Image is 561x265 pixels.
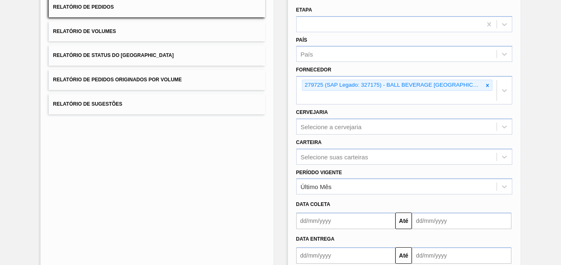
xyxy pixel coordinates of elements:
[296,7,312,13] label: Etapa
[49,94,265,114] button: Relatório de Sugestões
[301,51,313,58] div: País
[301,153,368,160] div: Selecione suas carteiras
[296,109,328,115] label: Cervejaria
[296,213,396,229] input: dd/mm/yyyy
[53,28,116,34] span: Relatório de Volumes
[296,236,335,242] span: Data entrega
[53,52,174,58] span: Relatório de Status do [GEOGRAPHIC_DATA]
[49,70,265,90] button: Relatório de Pedidos Originados por Volume
[296,201,330,207] span: Data coleta
[49,45,265,66] button: Relatório de Status do [GEOGRAPHIC_DATA]
[53,101,122,107] span: Relatório de Sugestões
[296,170,342,175] label: Período Vigente
[412,247,511,264] input: dd/mm/yyyy
[412,213,511,229] input: dd/mm/yyyy
[49,21,265,42] button: Relatório de Volumes
[301,123,362,130] div: Selecione a cervejaria
[301,183,332,190] div: Último Mês
[296,247,396,264] input: dd/mm/yyyy
[53,4,114,10] span: Relatório de Pedidos
[296,67,331,73] label: Fornecedor
[395,247,412,264] button: Até
[302,80,483,90] div: 279725 (SAP Legado: 327175) - BALL BEVERAGE [GEOGRAPHIC_DATA] SA
[395,213,412,229] button: Até
[296,140,322,145] label: Carteira
[296,37,307,43] label: País
[53,77,182,83] span: Relatório de Pedidos Originados por Volume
